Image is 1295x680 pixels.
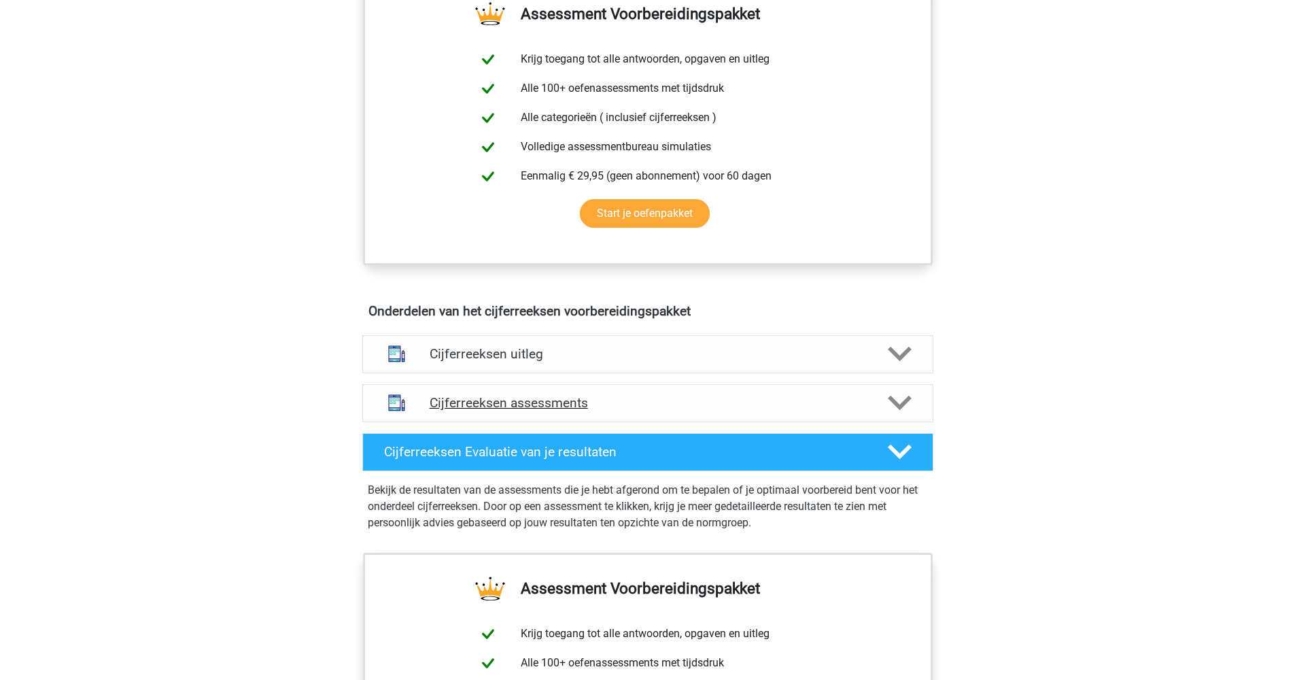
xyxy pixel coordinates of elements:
[357,384,939,422] a: assessments Cijferreeksen assessments
[357,335,939,373] a: uitleg Cijferreeksen uitleg
[357,433,939,471] a: Cijferreeksen Evaluatie van je resultaten
[368,303,927,319] h4: Onderdelen van het cijferreeksen voorbereidingspakket
[430,346,866,362] h4: Cijferreeksen uitleg
[430,395,866,411] h4: Cijferreeksen assessments
[580,199,710,228] a: Start je oefenpakket
[368,482,928,531] p: Bekijk de resultaten van de assessments die je hebt afgerond om te bepalen of je optimaal voorber...
[384,444,866,460] h4: Cijferreeksen Evaluatie van je resultaten
[379,337,414,371] img: cijferreeksen uitleg
[379,386,414,420] img: cijferreeksen assessments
